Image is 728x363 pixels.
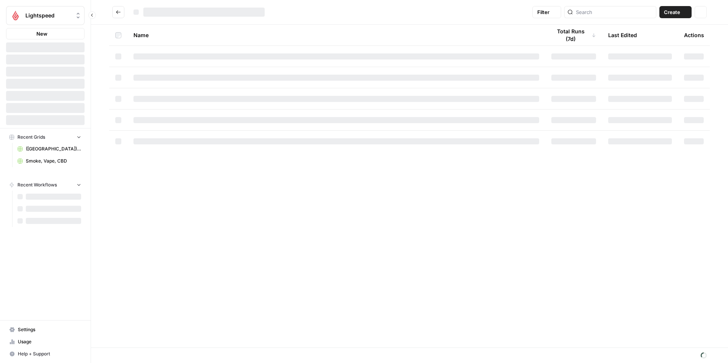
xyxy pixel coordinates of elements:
div: Actions [684,25,704,45]
button: Recent Workflows [6,179,85,191]
button: Create [659,6,692,18]
div: Last Edited [608,25,637,45]
span: Create [664,8,680,16]
button: Help + Support [6,348,85,360]
span: Filter [537,8,549,16]
button: New [6,28,85,39]
input: Search [576,8,653,16]
span: Settings [18,326,81,333]
img: Lightspeed Logo [9,9,22,22]
div: Total Runs (7d) [551,25,596,45]
button: Filter [532,6,561,18]
span: Recent Workflows [17,181,57,188]
button: Go back [112,6,124,18]
span: New [36,30,47,38]
button: Workspace: Lightspeed [6,6,85,25]
button: Recent Grids [6,131,85,143]
span: Recent Grids [17,134,45,141]
div: Name [133,25,539,45]
span: Smoke, Vape, CBD [26,158,81,164]
a: ([GEOGRAPHIC_DATA]) [DEMOGRAPHIC_DATA] - Generate Articles [14,143,85,155]
span: Help + Support [18,350,81,357]
span: Lightspeed [25,12,71,19]
a: Usage [6,336,85,348]
a: Smoke, Vape, CBD [14,155,85,167]
span: Usage [18,338,81,345]
span: ([GEOGRAPHIC_DATA]) [DEMOGRAPHIC_DATA] - Generate Articles [26,146,81,152]
a: Settings [6,324,85,336]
